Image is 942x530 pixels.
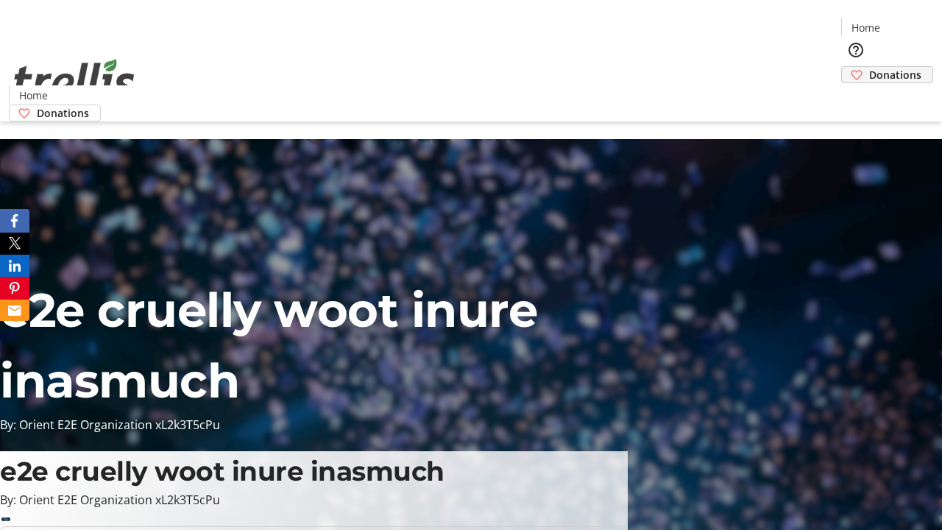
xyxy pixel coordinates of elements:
a: Home [10,88,57,103]
button: Cart [841,83,871,113]
a: Donations [841,66,933,83]
span: Home [851,20,880,35]
span: Home [19,88,48,103]
button: Help [841,35,871,65]
a: Donations [9,105,101,121]
img: Orient E2E Organization xL2k3T5cPu's Logo [9,43,140,116]
a: Home [842,20,889,35]
span: Donations [869,67,921,82]
span: Donations [37,105,89,121]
